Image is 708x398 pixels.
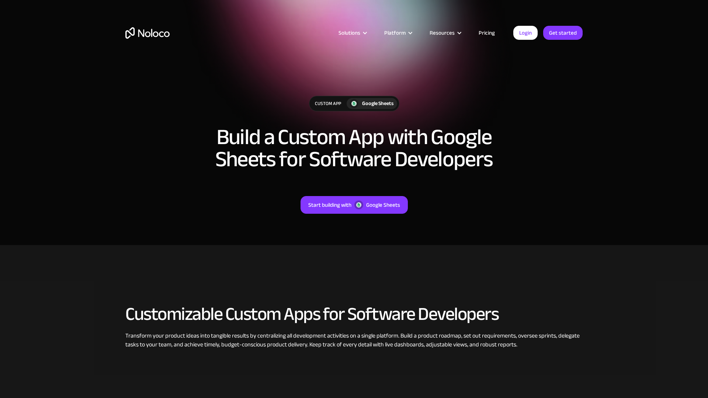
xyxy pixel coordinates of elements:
div: Platform [384,28,406,38]
div: Custom App [309,96,347,111]
div: Solutions [329,28,375,38]
div: Resources [420,28,469,38]
div: Platform [375,28,420,38]
h1: Build a Custom App with Google Sheets for Software Developers [188,126,520,170]
div: Google Sheets [362,99,393,108]
div: Start building with [308,200,351,210]
a: Start building withGoogle Sheets [301,196,408,214]
div: Solutions [339,28,360,38]
div: Transform your product ideas into tangible results by centralizing all development activities on ... [125,331,583,349]
div: Resources [430,28,455,38]
a: Pricing [469,28,504,38]
a: home [125,27,170,39]
a: Get started [543,26,583,40]
h2: Customizable Custom Apps for Software Developers [125,304,583,324]
a: Login [513,26,538,40]
div: Google Sheets [366,200,400,210]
